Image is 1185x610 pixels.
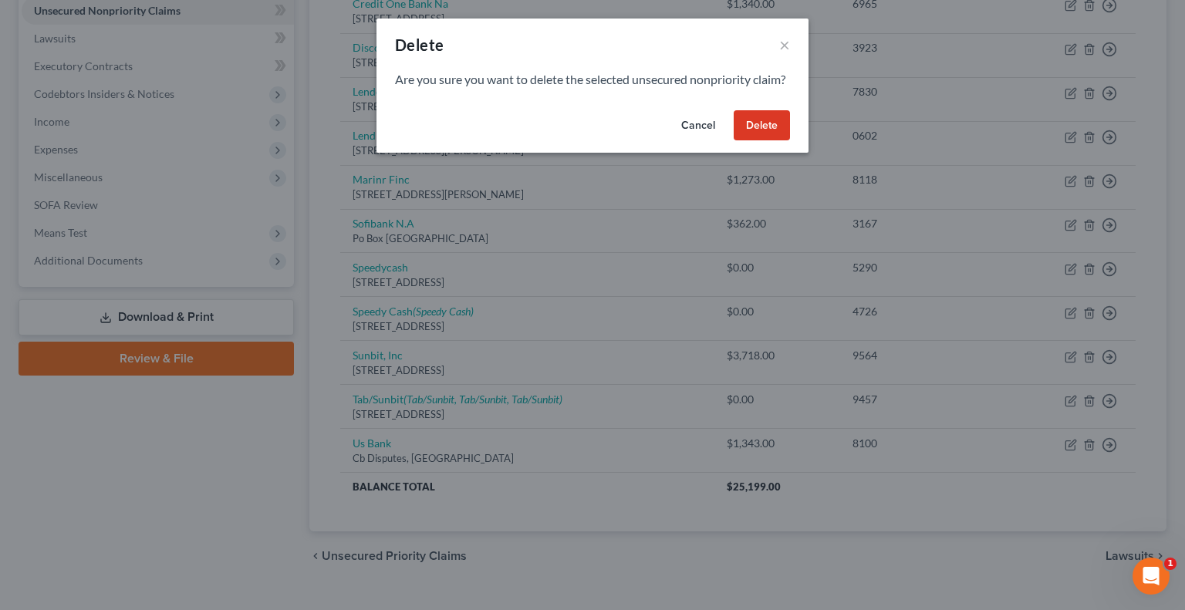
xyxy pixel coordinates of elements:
[734,110,790,141] button: Delete
[395,34,444,56] div: Delete
[1164,558,1177,570] span: 1
[669,110,728,141] button: Cancel
[1133,558,1170,595] iframe: Intercom live chat
[779,35,790,54] button: ×
[395,71,790,89] p: Are you sure you want to delete the selected unsecured nonpriority claim?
